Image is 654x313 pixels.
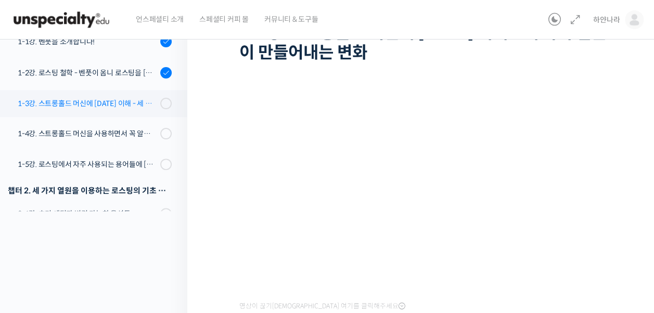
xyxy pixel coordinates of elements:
div: 1-3강. 스트롱홀드 머신에 [DATE] 이해 - 세 가지 열원이 만들어내는 변화 [18,98,157,109]
span: 홈 [33,242,39,251]
div: 1-1강. 벤풋을 소개합니다! [18,36,157,47]
a: 대화 [69,227,134,253]
span: 대화 [95,243,108,251]
span: 영상이 끊기[DEMOGRAPHIC_DATA] 여기를 클릭해주세요 [239,302,405,310]
div: 1-2강. 로스팅 철학 - 벤풋이 옴니 로스팅을 [DATE] 않는 이유 [18,67,157,79]
div: 챕터 2. 세 가지 열원을 이용하는 로스팅의 기초 설계 [8,184,172,198]
a: 홈 [3,227,69,253]
div: 1-5강. 로스팅에서 자주 사용되는 용어들에 [DATE] 이해 [18,159,157,170]
span: 하얀나라 [593,15,620,24]
div: 2-1강. 초기 세팅과 변경 가능한 옵션들 [18,208,157,219]
h1: 1-3강. 스트롱홀드 머신에 [DATE] 이해 – 세 가지 열원이 만들어내는 변화 [239,23,607,63]
span: 설정 [161,242,173,251]
div: 1-4강. 스트롱홀드 머신을 사용하면서 꼭 알고 있어야 할 유의사항 [18,128,157,139]
a: 설정 [134,227,200,253]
